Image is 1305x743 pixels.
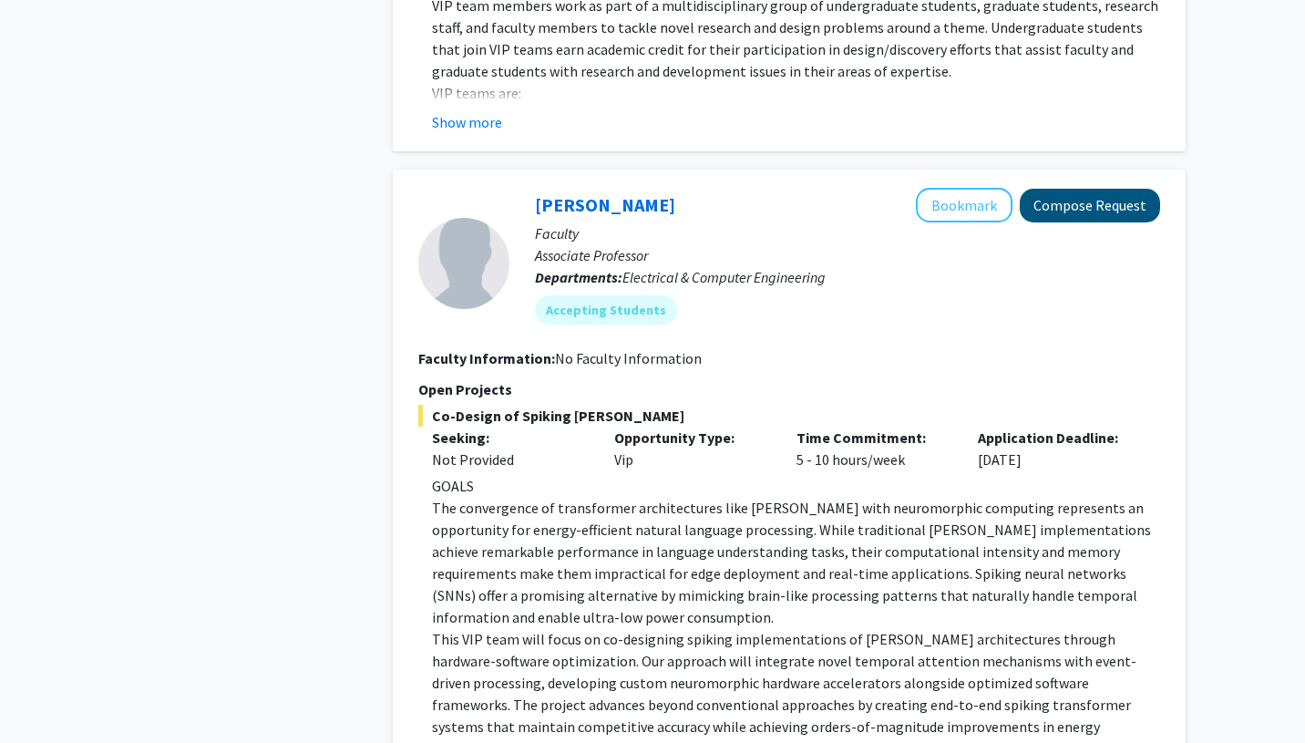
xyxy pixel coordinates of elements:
p: GOALS [432,475,1160,497]
button: Show more [432,111,502,133]
span: No Faculty Information [555,349,702,367]
p: Associate Professor [535,244,1160,266]
p: Open Projects [418,378,1160,400]
p: VIP teams are: [432,82,1160,104]
b: Faculty Information: [418,349,555,367]
div: 5 - 10 hours/week [783,427,965,470]
b: Departments: [535,268,622,286]
p: Opportunity Type: [614,427,769,449]
p: Faculty [535,222,1160,244]
span: Electrical & Computer Engineering [622,268,826,286]
p: Seeking: [432,427,587,449]
p: The convergence of transformer architectures like [PERSON_NAME] with neuromorphic computing repre... [432,497,1160,628]
mat-chip: Accepting Students [535,295,677,325]
button: Compose Request to Anup Das [1020,189,1160,222]
p: Application Deadline: [978,427,1133,449]
div: Vip [601,427,783,470]
div: Not Provided [432,449,587,470]
p: Time Commitment: [796,427,951,449]
div: [DATE] [964,427,1146,470]
button: Add Anup Das to Bookmarks [916,188,1012,222]
iframe: Chat [14,661,77,729]
a: [PERSON_NAME] [535,193,675,216]
span: Co-Design of Spiking [PERSON_NAME] [418,405,1160,427]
